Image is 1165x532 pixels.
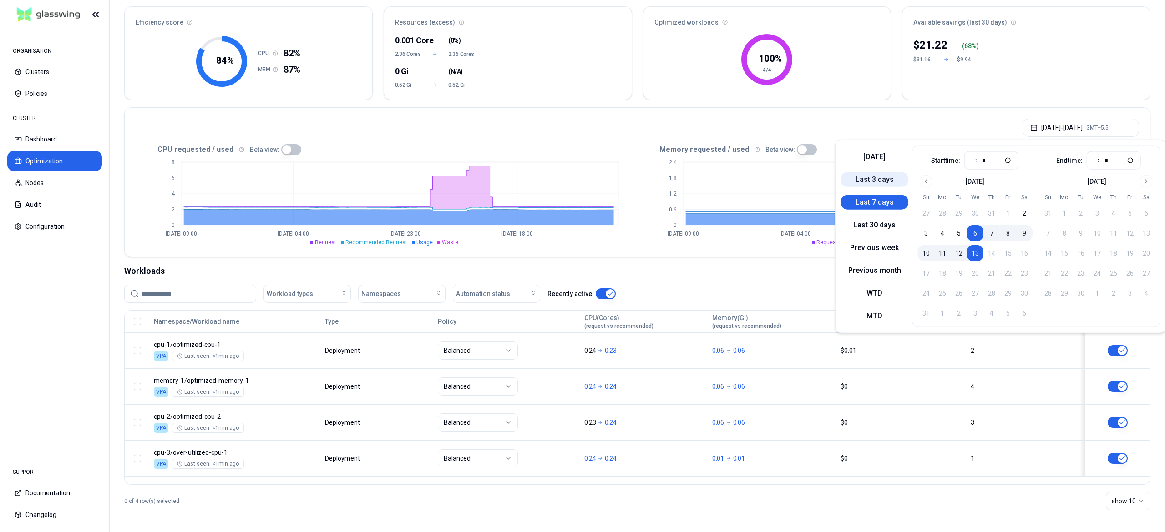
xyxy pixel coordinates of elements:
[7,195,102,215] button: Audit
[584,382,596,391] p: 0.24
[1000,225,1016,241] button: 8
[325,418,361,427] div: Deployment
[7,173,102,193] button: Nodes
[951,193,967,201] th: Tuesday
[983,225,1000,241] button: 7
[674,222,677,228] tspan: 0
[765,146,795,153] label: Beta view:
[712,418,724,427] p: 0.06
[390,231,421,237] tspan: [DATE] 23:00
[325,454,361,463] div: Deployment
[416,239,433,246] span: Usage
[124,497,179,505] p: 0 of 4 row(s) selected
[712,313,781,330] div: Memory(Gi)
[584,312,653,331] button: CPU(Cores)(request vs recommended)
[1000,193,1016,201] th: Friday
[1056,193,1073,201] th: Monday
[124,265,1150,277] div: Workloads
[841,454,963,463] div: $0
[501,231,533,237] tspan: [DATE] 18:00
[584,418,596,427] p: 0.23
[841,309,908,323] button: MTD
[154,351,168,361] div: VPA
[448,36,461,45] span: ( )
[919,38,947,52] p: 21.22
[934,205,951,221] button: 28
[451,67,461,76] span: N/A
[967,205,983,221] button: 30
[934,193,951,201] th: Monday
[779,231,810,237] tspan: [DATE] 04:00
[733,382,745,391] p: 0.06
[918,245,934,261] button: 10
[216,55,234,66] tspan: 84 %
[918,225,934,241] button: 3
[605,418,617,427] p: 0.24
[315,239,336,246] span: Request
[983,193,1000,201] th: Thursday
[841,241,908,255] button: Previous week
[841,418,963,427] div: $0
[1040,193,1056,201] th: Sunday
[951,225,967,241] button: 5
[325,346,361,355] div: Deployment
[448,50,475,58] span: 2.36 Cores
[177,352,239,360] div: Last seen: <1min ago
[967,245,983,261] button: 13
[456,289,510,298] span: Automation status
[1023,119,1139,137] button: [DATE]-[DATE]GMT+5.5
[451,36,459,45] span: 0%
[1105,193,1122,201] th: Thursday
[669,175,677,181] tspan: 1.8
[1056,157,1083,164] label: End time:
[154,376,317,385] p: optimized-memory-1
[1088,177,1106,186] div: [DATE]
[971,382,1075,391] div: 4
[712,346,724,355] p: 0.06
[712,454,724,463] p: 0.01
[125,7,372,32] div: Efficiency score
[918,205,934,221] button: 27
[638,144,1140,155] div: Memory requested / used
[263,285,351,303] button: Workload types
[442,239,458,246] span: Waste
[605,346,617,355] p: 0.23
[902,7,1150,32] div: Available savings (last 30 days)
[667,231,699,237] tspan: [DATE] 09:00
[7,84,102,104] button: Policies
[983,205,1000,221] button: 31
[438,317,576,326] div: Policy
[7,483,102,503] button: Documentation
[712,312,781,331] button: Memory(Gi)(request vs recommended)
[284,63,300,76] span: 87%
[971,418,1075,427] div: 3
[957,56,979,63] div: $9.94
[7,151,102,171] button: Optimization
[763,67,771,73] tspan: 4/4
[325,312,339,331] button: Type
[733,454,745,463] p: 0.01
[1073,193,1089,201] th: Tuesday
[841,346,963,355] div: $0.01
[918,193,934,201] th: Sunday
[1138,193,1155,201] th: Saturday
[325,382,361,391] div: Deployment
[172,191,175,197] tspan: 4
[154,340,317,349] p: optimized-cpu-1
[395,34,422,47] div: 0.001 Core
[172,222,175,228] tspan: 0
[584,454,596,463] p: 0.24
[395,65,422,78] div: 0 Gi
[13,4,84,25] img: GlassWing
[669,159,677,166] tspan: 2.4
[258,66,273,73] h1: MEM
[841,172,908,187] button: Last 3 days
[1016,225,1033,241] button: 9
[7,216,102,236] button: Configuration
[605,454,617,463] p: 0.24
[643,7,891,32] div: Optimized workloads
[584,346,596,355] p: 0.24
[712,322,781,330] span: (request vs recommended)
[154,448,317,457] p: over-utilized-cpu-1
[966,177,984,186] div: [DATE]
